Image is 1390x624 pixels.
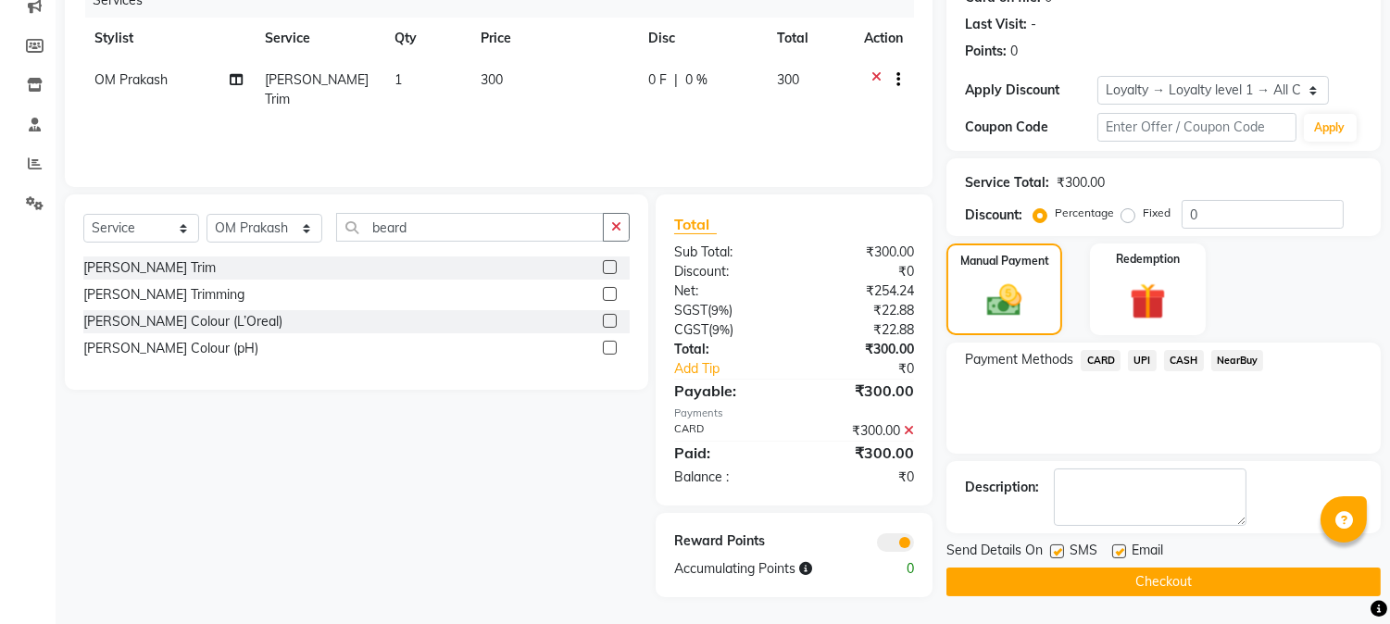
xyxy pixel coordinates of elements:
[660,262,795,281] div: Discount:
[795,301,929,320] div: ₹22.88
[711,303,729,318] span: 9%
[795,320,929,340] div: ₹22.88
[83,285,244,305] div: [PERSON_NAME] Trimming
[660,243,795,262] div: Sub Total:
[1031,15,1036,34] div: -
[83,339,258,358] div: [PERSON_NAME] Colour (pH)
[660,559,861,579] div: Accumulating Points
[1055,205,1114,221] label: Percentage
[766,18,854,59] th: Total
[795,380,929,402] div: ₹300.00
[481,71,503,88] span: 300
[965,42,1007,61] div: Points:
[660,281,795,301] div: Net:
[1132,541,1163,564] span: Email
[795,262,929,281] div: ₹0
[265,71,369,107] span: [PERSON_NAME] Trim
[1211,350,1264,371] span: NearBuy
[660,468,795,487] div: Balance :
[660,380,795,402] div: Payable:
[83,312,282,331] div: [PERSON_NAME] Colour (L’Oreal)
[1097,113,1296,142] input: Enter Offer / Coupon Code
[660,442,795,464] div: Paid:
[853,18,914,59] th: Action
[674,215,717,234] span: Total
[674,70,678,90] span: |
[660,301,795,320] div: ( )
[83,258,216,278] div: [PERSON_NAME] Trim
[637,18,766,59] th: Disc
[946,568,1381,596] button: Checkout
[817,359,929,379] div: ₹0
[685,70,708,90] span: 0 %
[660,359,817,379] a: Add Tip
[795,281,929,301] div: ₹254.24
[777,71,799,88] span: 300
[946,541,1043,564] span: Send Details On
[1081,350,1121,371] span: CARD
[795,340,929,359] div: ₹300.00
[960,253,1049,269] label: Manual Payment
[1010,42,1018,61] div: 0
[674,406,914,421] div: Payments
[965,478,1039,497] div: Description:
[1128,350,1157,371] span: UPI
[394,71,402,88] span: 1
[965,350,1073,369] span: Payment Methods
[795,442,929,464] div: ₹300.00
[336,213,604,242] input: Search or Scan
[1116,251,1180,268] label: Redemption
[674,302,708,318] span: SGST
[660,531,795,552] div: Reward Points
[1164,350,1204,371] span: CASH
[965,15,1027,34] div: Last Visit:
[1057,173,1105,193] div: ₹300.00
[795,421,929,441] div: ₹300.00
[94,71,168,88] span: OM Prakash
[648,70,667,90] span: 0 F
[1304,114,1357,142] button: Apply
[674,321,708,338] span: CGST
[1119,279,1177,324] img: _gift.svg
[795,468,929,487] div: ₹0
[83,18,254,59] th: Stylist
[470,18,637,59] th: Price
[1070,541,1097,564] span: SMS
[660,340,795,359] div: Total:
[660,421,795,441] div: CARD
[861,559,928,579] div: 0
[383,18,470,59] th: Qty
[660,320,795,340] div: ( )
[965,206,1022,225] div: Discount:
[1143,205,1171,221] label: Fixed
[965,81,1097,100] div: Apply Discount
[795,243,929,262] div: ₹300.00
[965,173,1049,193] div: Service Total:
[254,18,383,59] th: Service
[976,281,1032,320] img: _cash.svg
[712,322,730,337] span: 9%
[965,118,1097,137] div: Coupon Code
